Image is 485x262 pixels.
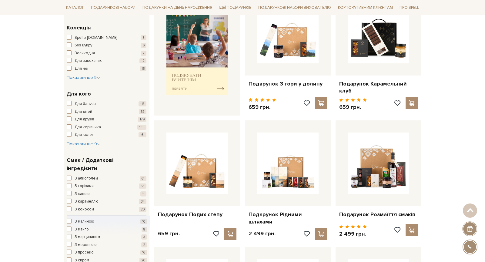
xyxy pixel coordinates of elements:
span: Смак / Додаткові інгредієнти [67,156,145,173]
button: Великодня 2 [67,50,146,56]
span: 2 [141,242,147,247]
button: З меренгою 2 [67,242,147,248]
button: Без цукру 6 [67,42,146,49]
a: Подарунок З гори у долину [249,80,327,87]
button: Spell x [DOMAIN_NAME] 3 [67,35,146,41]
a: Подарунки на День народження [140,3,215,12]
button: Для дітей 37 [67,109,146,115]
span: З марципаном [75,234,100,240]
button: З марципаном 3 [67,234,147,240]
span: Для неї [75,66,88,72]
span: 15 [140,66,146,71]
span: Для батьків [75,101,96,107]
button: Для закоханих 12 [67,58,146,64]
span: Великодня [75,50,95,56]
span: З меренгою [75,242,97,248]
p: 659 грн. [249,104,276,111]
button: Показати ще 5 [67,75,100,81]
span: З манго [75,227,89,233]
span: 61 [140,176,146,181]
span: Для кого [67,90,91,98]
span: 34 [139,199,146,204]
button: З кокосом 20 [67,207,146,213]
span: 6 [141,43,146,48]
span: Показати ще 9 [67,141,101,146]
span: 16 [140,250,147,255]
p: 2 499 грн. [339,230,367,237]
img: banner [166,10,228,95]
span: Для дітей [75,109,92,115]
span: Без цукру [75,42,92,49]
span: 11 [140,191,146,196]
a: Подарункові набори вихователю [256,2,333,13]
span: 8 [142,227,147,232]
span: 2 [141,51,146,56]
button: Для батьків 118 [67,101,146,107]
span: Показати ще 5 [67,75,100,80]
button: Для колег 161 [67,132,146,138]
a: Подарункові набори [89,3,138,12]
span: Для друзів [75,116,94,123]
span: Колекція [67,24,91,32]
span: З просеко [75,250,94,256]
a: Корпоративним клієнтам [336,2,395,13]
button: З горіхами 53 [67,183,146,189]
a: Подарунок Розмаїття смаків [339,211,418,218]
span: 179 [138,117,146,122]
p: 2 499 грн. [249,230,276,237]
span: 10 [140,219,147,224]
span: 20 [139,207,146,212]
span: З горіхами [75,183,94,189]
button: З малиною 10 [67,219,147,225]
span: 3 [141,35,146,40]
button: Для керівника 133 [67,124,146,130]
button: З алкоголем 61 [67,176,146,182]
span: 37 [139,109,146,114]
a: Подарунок Рідними шляхами [249,211,327,225]
span: 161 [139,132,146,137]
span: 53 [139,183,146,189]
span: 3 [141,234,147,240]
span: 118 [139,101,146,106]
a: Каталог [64,3,87,12]
span: З кавою [75,191,90,197]
span: З малиною [75,219,94,225]
p: 659 грн. [339,104,367,111]
button: З карамеллю 34 [67,199,146,205]
span: Для закоханих [75,58,102,64]
span: 12 [139,58,146,63]
span: З кокосом [75,207,94,213]
span: З карамеллю [75,199,99,205]
button: Показати ще 9 [67,141,101,147]
button: З кавою 11 [67,191,146,197]
p: 659 грн. [158,230,180,237]
a: Подарунок Подих степу [158,211,236,218]
span: Spell x [DOMAIN_NAME] [75,35,117,41]
button: З просеко 16 [67,250,147,256]
span: 133 [137,125,146,130]
a: Про Spell [397,3,421,12]
button: Для неї 15 [67,66,146,72]
button: Для друзів 179 [67,116,146,123]
span: Для керівника [75,124,101,130]
button: З манго 8 [67,227,147,233]
span: Для колег [75,132,94,138]
a: Подарунок Карамельний клуб [339,80,418,95]
a: Ідеї подарунків [216,3,254,12]
span: З алкоголем [75,176,98,182]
